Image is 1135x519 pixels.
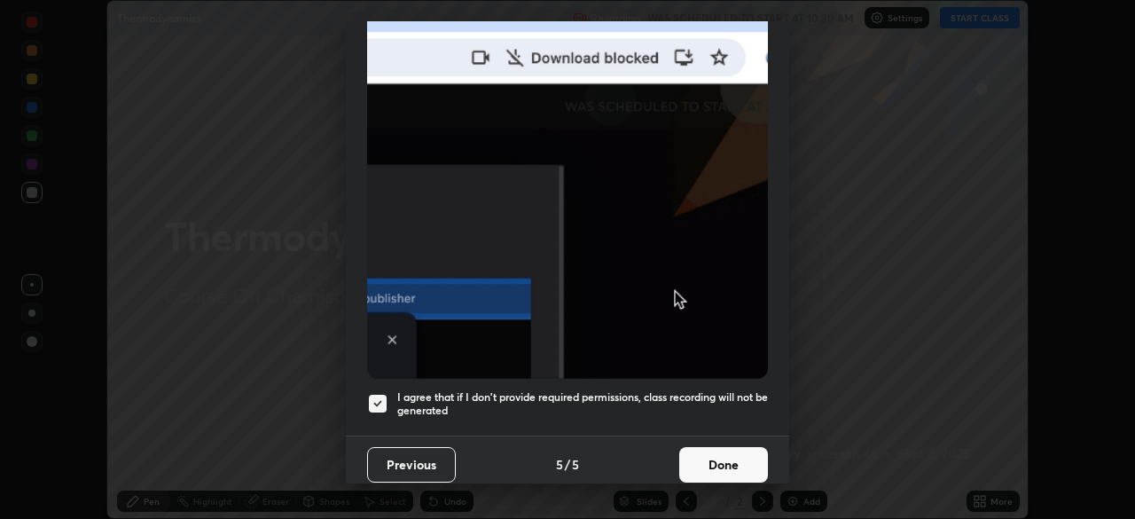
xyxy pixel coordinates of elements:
[679,447,768,483] button: Done
[367,447,456,483] button: Previous
[397,390,768,418] h5: I agree that if I don't provide required permissions, class recording will not be generated
[565,455,570,474] h4: /
[556,455,563,474] h4: 5
[572,455,579,474] h4: 5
